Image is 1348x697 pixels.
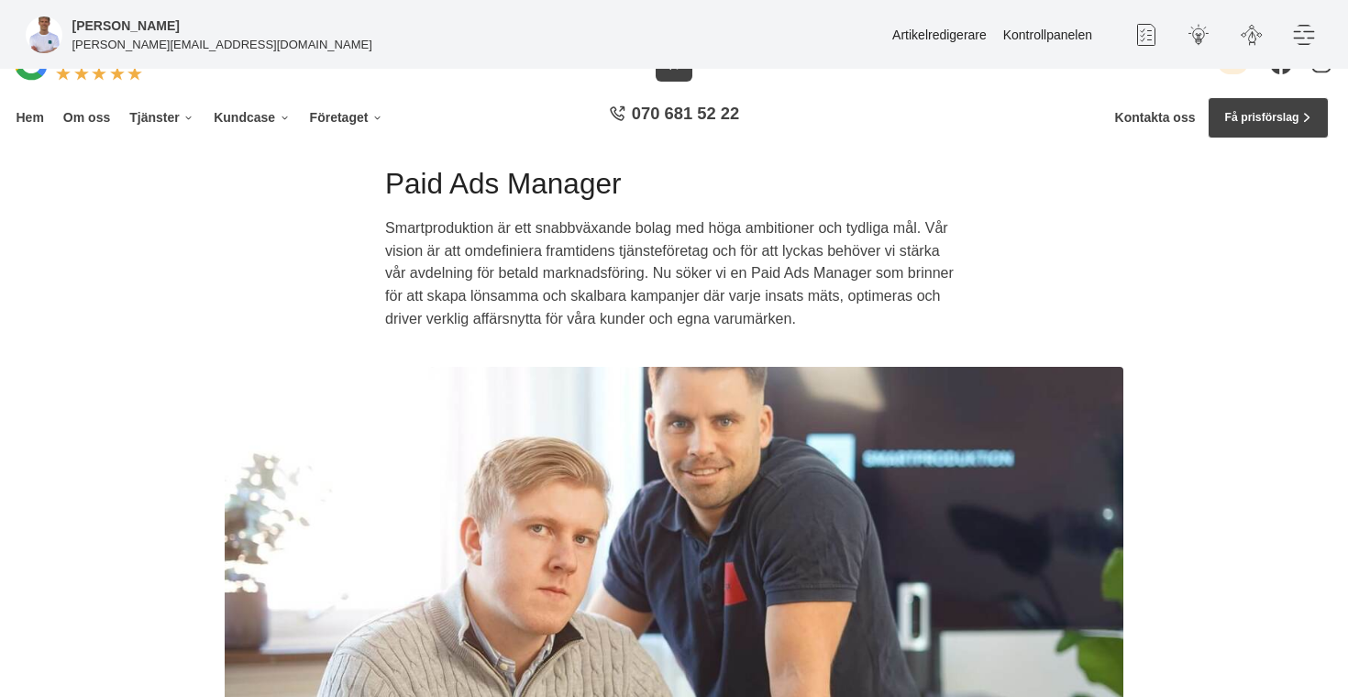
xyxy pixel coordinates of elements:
a: Tjänster [127,97,198,138]
a: Kundcase [211,97,293,138]
a: Hem [13,97,47,138]
a: Företaget [306,97,386,138]
p: Smartproduktion är ett snabbväxande bolag med höga ambitioner och tydliga mål. Vår vision är att ... [385,216,963,338]
h1: Paid Ads Manager [385,164,963,216]
a: 070 681 52 22 [602,102,746,134]
a: Om oss [60,97,113,138]
img: foretagsbild-pa-smartproduktion-en-webbyraer-i-dalarnas-lan.png [26,17,62,53]
span: 070 681 52 22 [632,102,739,126]
a: Kontakta oss [1115,110,1196,126]
a: Få prisförslag [1208,97,1329,138]
a: Kontrollpanelen [1003,28,1092,42]
span: Få prisförslag [1224,109,1298,127]
p: [PERSON_NAME][EMAIL_ADDRESS][DOMAIN_NAME] [72,36,372,53]
a: Artikelredigerare [892,28,987,42]
h5: Administratör [72,16,180,36]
